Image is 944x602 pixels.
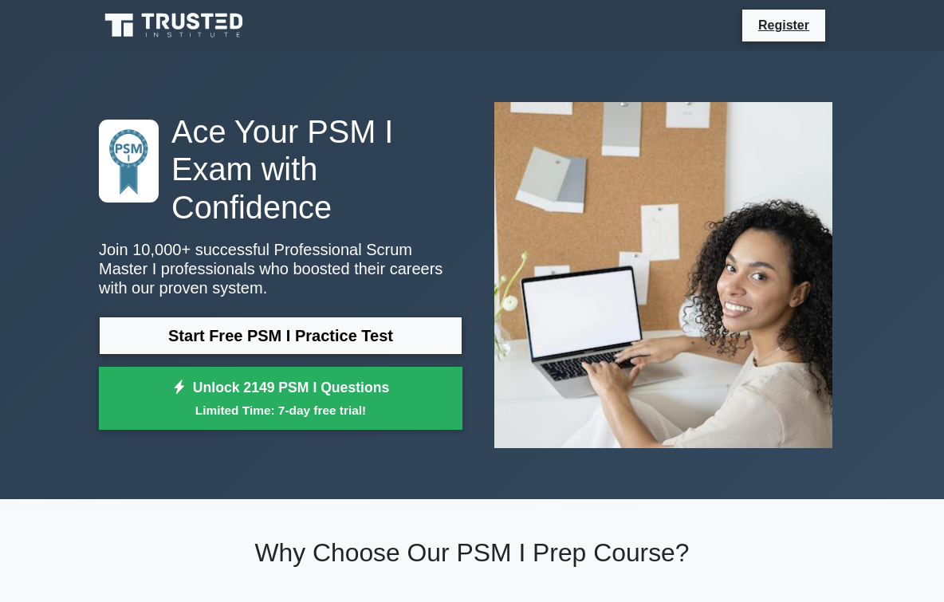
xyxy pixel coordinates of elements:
h1: Ace Your PSM I Exam with Confidence [99,113,462,227]
small: Limited Time: 7-day free trial! [119,401,442,419]
h2: Why Choose Our PSM I Prep Course? [99,537,845,568]
p: Join 10,000+ successful Professional Scrum Master I professionals who boosted their careers with ... [99,240,462,297]
a: Register [749,15,819,35]
a: Start Free PSM I Practice Test [99,317,462,355]
a: Unlock 2149 PSM I QuestionsLimited Time: 7-day free trial! [99,367,462,431]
